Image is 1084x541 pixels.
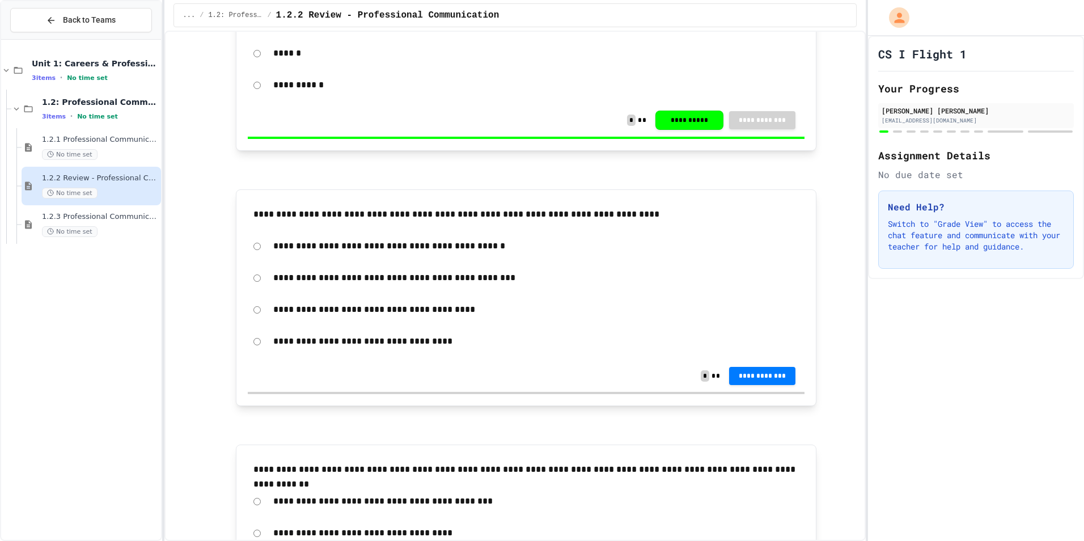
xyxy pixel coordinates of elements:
[183,11,196,20] span: ...
[882,105,1070,116] div: [PERSON_NAME] [PERSON_NAME]
[888,218,1064,252] p: Switch to "Grade View" to access the chat feature and communicate with your teacher for help and ...
[42,174,159,183] span: 1.2.2 Review - Professional Communication
[878,46,967,62] h1: CS I Flight 1
[60,73,62,82] span: •
[42,212,159,222] span: 1.2.3 Professional Communication Challenge
[42,149,98,160] span: No time set
[77,113,118,120] span: No time set
[42,135,159,145] span: 1.2.1 Professional Communication
[882,116,1070,125] div: [EMAIL_ADDRESS][DOMAIN_NAME]
[200,11,204,20] span: /
[42,97,159,107] span: 1.2: Professional Communication
[70,112,73,121] span: •
[267,11,271,20] span: /
[32,74,56,82] span: 3 items
[10,8,152,32] button: Back to Teams
[208,11,262,20] span: 1.2: Professional Communication
[878,168,1074,181] div: No due date set
[888,200,1064,214] h3: Need Help?
[878,147,1074,163] h2: Assignment Details
[63,14,116,26] span: Back to Teams
[42,188,98,198] span: No time set
[32,58,159,69] span: Unit 1: Careers & Professionalism
[42,113,66,120] span: 3 items
[877,5,912,31] div: My Account
[276,9,499,22] span: 1.2.2 Review - Professional Communication
[42,226,98,237] span: No time set
[67,74,108,82] span: No time set
[878,81,1074,96] h2: Your Progress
